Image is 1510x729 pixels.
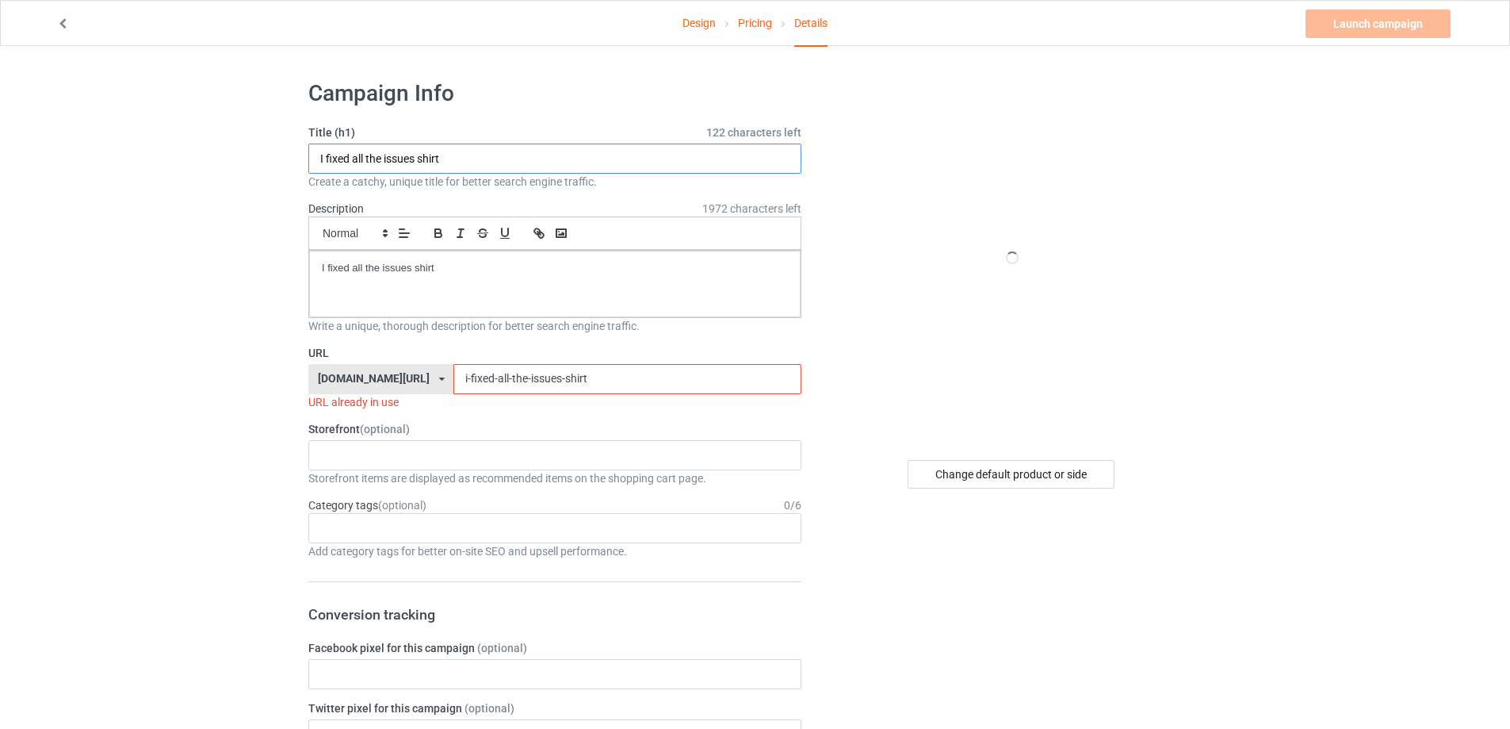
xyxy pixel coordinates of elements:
label: Storefront [308,421,801,437]
label: Title (h1) [308,125,801,140]
label: URL [308,345,801,361]
label: Description [308,202,364,215]
div: Change default product or side [908,460,1114,489]
label: Facebook pixel for this campaign [308,640,801,656]
a: Pricing [738,1,772,45]
p: I fixed all the issues shirt [322,261,788,276]
a: Design [682,1,716,45]
span: (optional) [477,642,527,654]
div: Details [794,1,828,47]
label: Category tags [308,497,426,513]
div: 0 / 6 [784,497,801,513]
div: URL already in use [308,394,801,410]
div: [DOMAIN_NAME][URL] [318,373,430,384]
div: Add category tags for better on-site SEO and upsell performance. [308,543,801,559]
span: (optional) [360,423,410,435]
h1: Campaign Info [308,79,801,108]
h3: Conversion tracking [308,605,801,623]
span: (optional) [464,702,514,715]
label: Twitter pixel for this campaign [308,700,801,716]
div: Create a catchy, unique title for better search engine traffic. [308,174,801,190]
div: Storefront items are displayed as recommended items on the shopping cart page. [308,470,801,486]
span: (optional) [378,499,426,512]
span: 1972 characters left [702,201,801,217]
div: Write a unique, thorough description for better search engine traffic. [308,318,801,334]
span: 122 characters left [706,125,801,140]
